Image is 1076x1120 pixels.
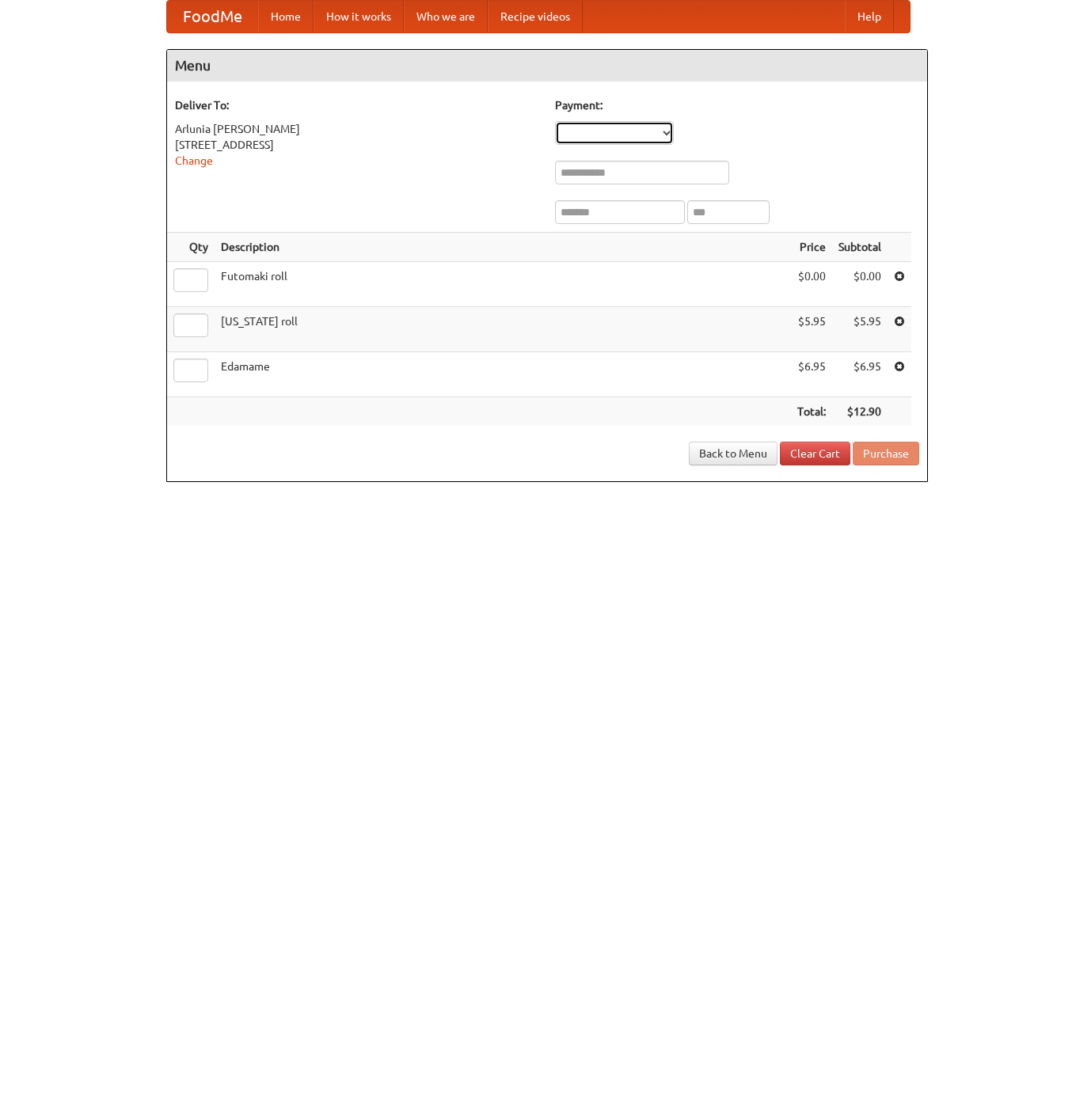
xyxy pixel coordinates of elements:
td: $6.95 [791,352,832,397]
th: Description [215,233,791,262]
h5: Payment: [555,97,919,113]
a: Home [258,1,314,32]
a: Clear Cart [780,442,850,465]
button: Purchase [853,442,919,465]
td: $5.95 [791,307,832,352]
th: Subtotal [832,233,888,262]
a: Who we are [404,1,488,32]
th: $12.90 [832,397,888,427]
a: How it works [314,1,404,32]
div: Arlunia [PERSON_NAME] [175,121,539,137]
td: $6.95 [832,352,888,397]
td: Edamame [215,352,791,397]
td: $0.00 [791,262,832,307]
th: Qty [167,233,215,262]
a: Help [845,1,894,32]
a: Back to Menu [689,442,778,465]
a: Change [175,154,213,167]
td: Futomaki roll [215,262,791,307]
th: Total: [791,397,832,427]
a: FoodMe [167,1,258,32]
td: $5.95 [832,307,888,352]
div: [STREET_ADDRESS] [175,137,539,153]
th: Price [791,233,832,262]
a: Recipe videos [488,1,583,32]
h4: Menu [167,50,927,82]
h5: Deliver To: [175,97,539,113]
td: $0.00 [832,262,888,307]
td: [US_STATE] roll [215,307,791,352]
